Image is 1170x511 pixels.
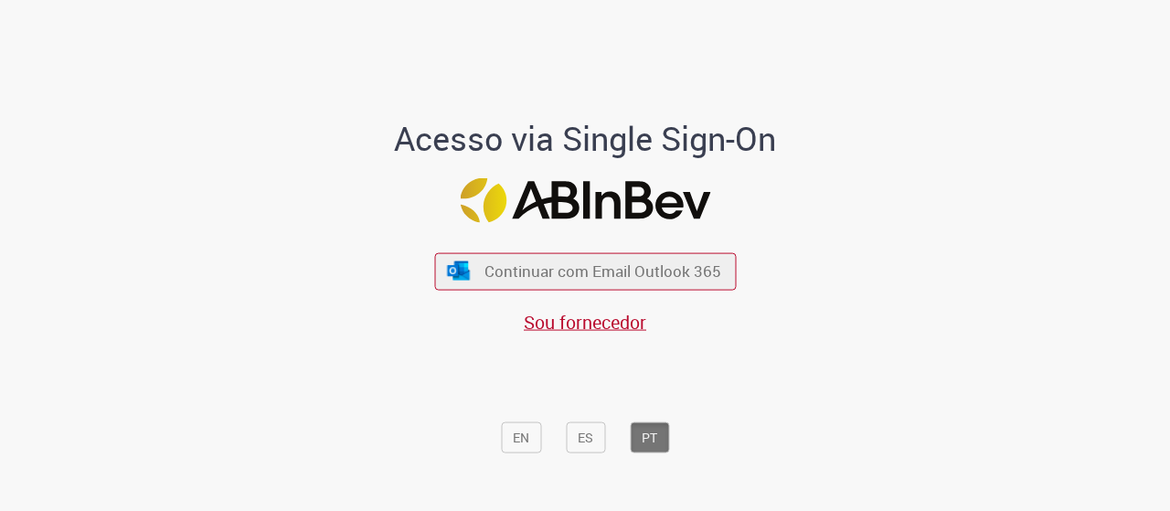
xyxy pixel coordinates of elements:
[524,309,646,334] a: Sou fornecedor
[501,421,541,452] button: EN
[460,178,710,223] img: Logo ABInBev
[630,421,669,452] button: PT
[434,252,736,290] button: ícone Azure/Microsoft 360 Continuar com Email Outlook 365
[566,421,605,452] button: ES
[446,261,472,281] img: ícone Azure/Microsoft 360
[332,120,839,156] h1: Acesso via Single Sign-On
[484,261,721,282] span: Continuar com Email Outlook 365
